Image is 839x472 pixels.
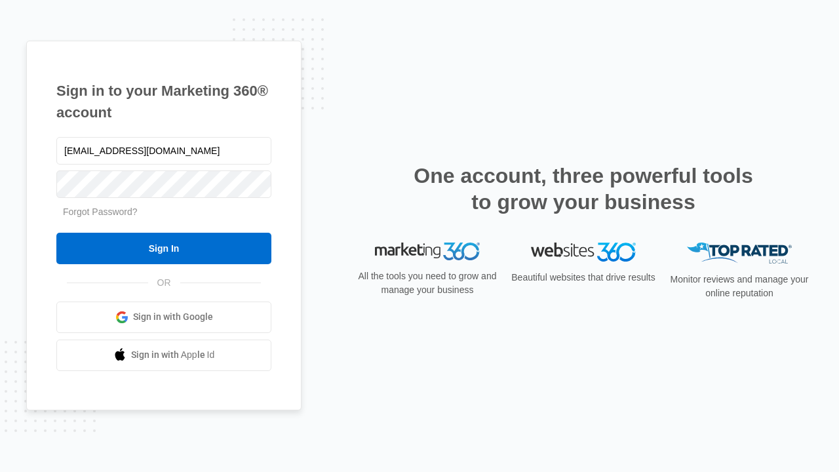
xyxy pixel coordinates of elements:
[666,273,813,300] p: Monitor reviews and manage your online reputation
[56,233,271,264] input: Sign In
[410,163,757,215] h2: One account, three powerful tools to grow your business
[510,271,657,285] p: Beautiful websites that drive results
[687,243,792,264] img: Top Rated Local
[131,348,215,362] span: Sign in with Apple Id
[56,302,271,333] a: Sign in with Google
[56,137,271,165] input: Email
[63,206,138,217] a: Forgot Password?
[148,276,180,290] span: OR
[133,310,213,324] span: Sign in with Google
[56,80,271,123] h1: Sign in to your Marketing 360® account
[531,243,636,262] img: Websites 360
[375,243,480,261] img: Marketing 360
[56,340,271,371] a: Sign in with Apple Id
[354,269,501,297] p: All the tools you need to grow and manage your business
